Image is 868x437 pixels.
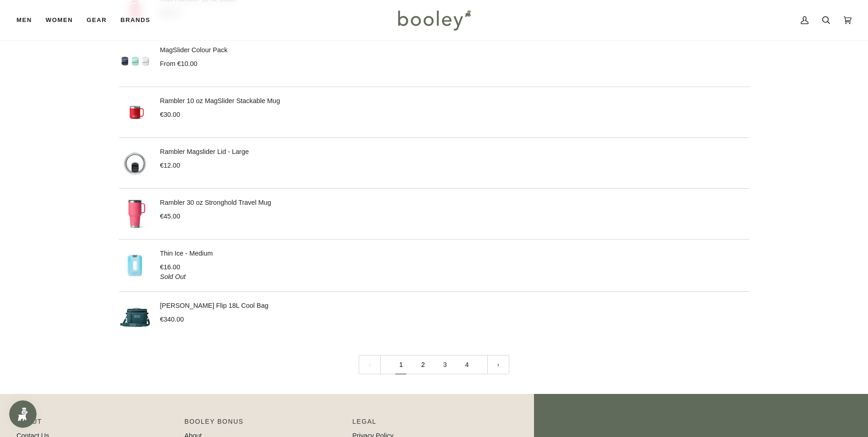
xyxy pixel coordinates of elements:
[119,45,151,77] img: Yeti MagSlider Colour Pack - Booley Galway
[399,361,403,368] span: 1
[120,16,150,25] span: Brands
[381,355,390,375] span: ​
[86,16,107,25] span: Gear
[119,147,151,179] img: Yeti Rambler Magslider Lid - Large - Booley Galway
[160,213,180,220] span: €45.00
[160,111,180,118] span: €30.00
[412,355,434,375] a: 2
[394,7,474,33] img: Booley
[352,417,511,431] p: Pipeline_Footer Sub
[160,148,249,155] a: Rambler Magslider Lid - Large
[9,400,37,428] iframe: Button to open loyalty program pop-up
[160,250,213,257] a: Thin Ice - Medium
[487,355,510,375] a: Next »
[160,97,280,104] a: Rambler 10 oz MagSlider Stackable Mug
[434,355,456,375] a: 3
[119,301,151,333] img: Yeti Hopper Flip 18L Agave Teal - Booley Galway
[46,16,73,25] span: Women
[16,417,175,431] p: Pipeline_Footer Main
[456,355,478,375] a: 4
[160,263,180,271] span: €16.00
[160,273,186,280] em: Sold Out
[160,199,271,206] a: Rambler 30 oz Stronghold Travel Mug
[160,316,184,323] span: €340.00
[160,46,228,54] a: MagSlider Colour Pack
[478,355,487,375] span: ​
[16,16,32,25] span: Men
[160,302,269,309] a: [PERSON_NAME] Flip 18L Cool Bag
[160,162,180,169] span: €12.00
[119,198,151,230] img: Yeti Rambler 30 oz Stronghold Travel Mug Tropical Pink - Booley Galway
[184,417,343,431] p: Booley Bonus
[119,249,151,282] img: Yeti Thin Ice Medium - Booley Galway
[119,96,151,128] img: Yeti Rambler 10 oz Mug Rescue Red - Booley Galway
[160,60,198,67] span: From €10.00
